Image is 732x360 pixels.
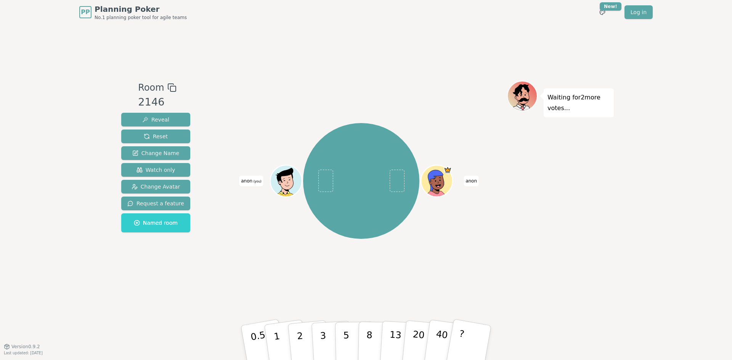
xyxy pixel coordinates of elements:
[136,166,175,174] span: Watch only
[95,14,187,21] span: No.1 planning poker tool for agile teams
[547,92,610,114] p: Waiting for 2 more votes...
[81,8,90,17] span: PP
[127,200,184,207] span: Request a feature
[600,2,621,11] div: New!
[95,4,187,14] span: Planning Poker
[4,344,40,350] button: Version0.9.2
[4,351,43,355] span: Last updated: [DATE]
[624,5,653,19] a: Log in
[121,146,190,160] button: Change Name
[134,219,178,227] span: Named room
[596,5,609,19] button: New!
[121,180,190,194] button: Change Avatar
[11,344,40,350] span: Version 0.9.2
[138,94,176,110] div: 2146
[132,149,179,157] span: Change Name
[144,133,168,140] span: Reset
[121,113,190,126] button: Reveal
[142,116,169,123] span: Reveal
[132,183,180,190] span: Change Avatar
[121,213,190,232] button: Named room
[121,130,190,143] button: Reset
[443,166,451,174] span: anon is the host
[271,166,301,196] button: Click to change your avatar
[252,180,262,183] span: (you)
[464,176,479,186] span: Click to change your name
[239,176,263,186] span: Click to change your name
[121,197,190,210] button: Request a feature
[79,4,187,21] a: PPPlanning PokerNo.1 planning poker tool for agile teams
[138,81,164,94] span: Room
[121,163,190,177] button: Watch only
